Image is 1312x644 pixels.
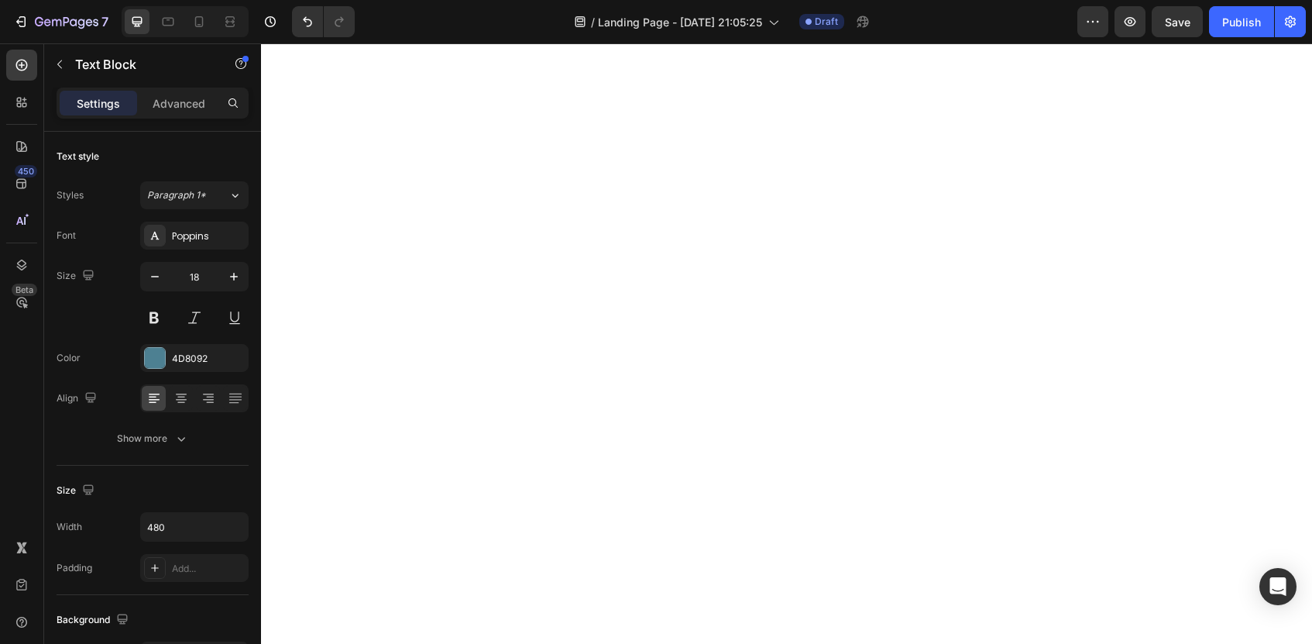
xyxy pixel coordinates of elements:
[153,95,205,112] p: Advanced
[815,15,838,29] span: Draft
[1152,6,1203,37] button: Save
[57,351,81,365] div: Color
[147,188,206,202] span: Paragraph 1*
[57,610,132,631] div: Background
[101,12,108,31] p: 7
[57,229,76,243] div: Font
[57,520,82,534] div: Width
[57,150,99,164] div: Text style
[1209,6,1274,37] button: Publish
[591,14,595,30] span: /
[57,480,98,501] div: Size
[6,6,115,37] button: 7
[261,43,1312,644] iframe: To enrich screen reader interactions, please activate Accessibility in Grammarly extension settings
[141,513,248,541] input: Auto
[12,284,37,296] div: Beta
[77,95,120,112] p: Settings
[15,165,37,177] div: 450
[57,388,100,409] div: Align
[172,229,245,243] div: Poppins
[75,55,207,74] p: Text Block
[1259,568,1297,605] div: Open Intercom Messenger
[57,425,249,453] button: Show more
[172,562,245,576] div: Add...
[140,181,249,209] button: Paragraph 1*
[117,431,189,446] div: Show more
[598,14,762,30] span: Landing Page - [DATE] 21:05:25
[1165,15,1190,29] span: Save
[57,561,92,575] div: Padding
[57,188,84,202] div: Styles
[57,266,98,287] div: Size
[292,6,355,37] div: Undo/Redo
[1222,14,1261,30] div: Publish
[172,352,245,366] div: 4D8092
